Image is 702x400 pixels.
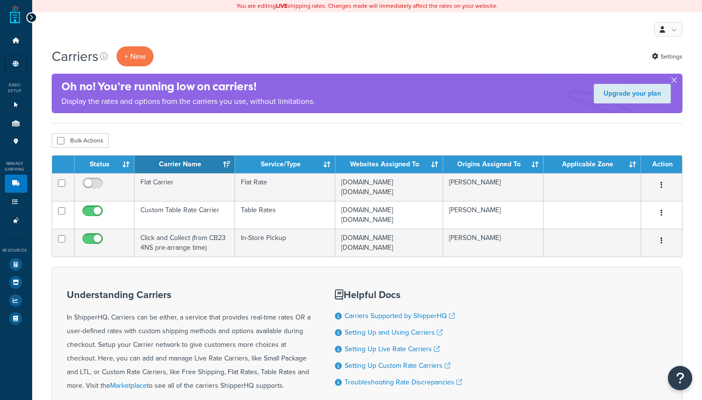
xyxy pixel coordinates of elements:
td: Click and Collect (from CB23 4NS pre-arrange time) [135,229,235,257]
th: Websites Assigned To: activate to sort column ascending [335,156,443,173]
a: Setting Up and Using Carriers [345,327,443,338]
li: Test Your Rates [5,256,27,273]
li: Analytics [5,292,27,309]
td: In-Store Pickup [235,229,335,257]
td: [PERSON_NAME] [443,173,544,201]
td: [PERSON_NAME] [443,201,544,229]
a: Settings [652,50,682,63]
td: Table Rates [235,201,335,229]
h1: Carriers [52,47,98,66]
li: Marketplace [5,274,27,291]
p: Display the rates and options from the carriers you use, without limitations. [61,95,315,108]
a: Troubleshooting Rate Discrepancies [345,377,462,387]
a: Marketplace [110,380,147,391]
li: Origins [5,115,27,133]
button: Bulk Actions [52,133,109,148]
li: Advanced Features [5,212,27,230]
td: [DOMAIN_NAME] [DOMAIN_NAME] [335,173,443,201]
th: Status: activate to sort column ascending [75,156,135,173]
th: Service/Type: activate to sort column ascending [235,156,335,173]
li: Shipping Rules [5,193,27,211]
td: [DOMAIN_NAME] [DOMAIN_NAME] [335,229,443,257]
li: Carriers [5,175,27,193]
h3: Helpful Docs [335,289,462,300]
h4: Oh no! You’re running low on carriers! [61,79,315,95]
li: Help Docs [5,310,27,327]
b: LIVE [276,1,288,10]
th: Carrier Name: activate to sort column ascending [135,156,235,173]
button: Open Resource Center [668,366,692,390]
a: Upgrade your plan [594,84,671,103]
td: [PERSON_NAME] [443,229,544,257]
td: Flat Carrier [135,173,235,201]
a: ShipperHQ Home [10,5,20,24]
td: [DOMAIN_NAME] [DOMAIN_NAME] [335,201,443,229]
th: Origins Assigned To: activate to sort column ascending [443,156,544,173]
button: + New [117,46,154,66]
li: Pickup Locations [5,133,27,151]
li: Dashboard [5,32,27,50]
li: Websites [5,96,27,114]
th: Applicable Zone: activate to sort column ascending [544,156,641,173]
td: Flat Rate [235,173,335,201]
h3: Understanding Carriers [67,289,311,300]
div: In ShipperHQ, Carriers can be either, a service that provides real-time rates OR a user-defined r... [67,289,311,393]
th: Action [641,156,682,173]
td: Custom Table Rate Carrier [135,201,235,229]
a: Setting Up Live Rate Carriers [345,344,440,354]
a: Setting Up Custom Rate Carriers [345,360,450,371]
a: Carriers Supported by ShipperHQ [345,311,455,321]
